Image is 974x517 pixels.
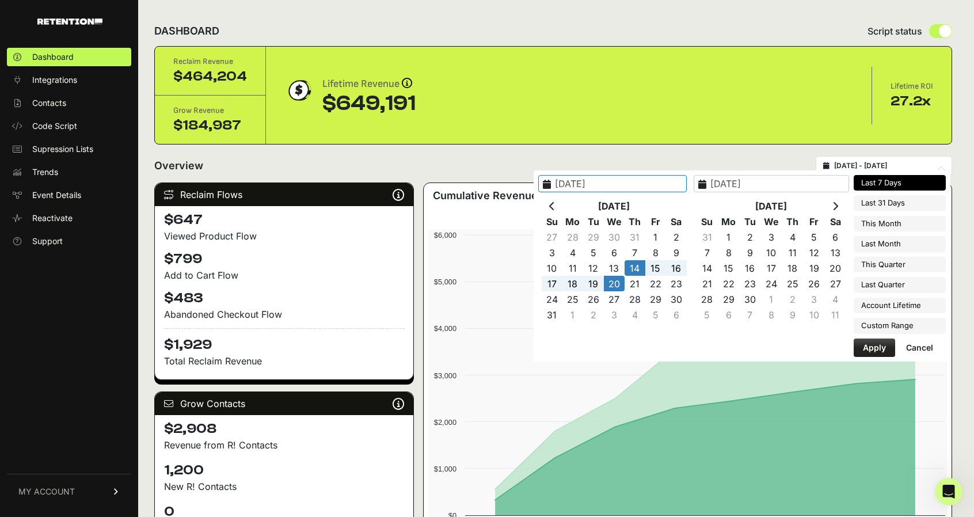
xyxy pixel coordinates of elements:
span: MY ACCOUNT [18,486,75,497]
li: Account Lifetime [854,298,946,314]
td: 3 [760,229,782,245]
a: Contacts [7,94,131,112]
li: This Quarter [854,257,946,273]
td: 28 [625,291,645,307]
td: 4 [782,229,803,245]
li: Last 7 Days [854,175,946,191]
div: $464,204 [173,67,247,86]
span: Code Script [32,120,77,132]
th: Tu [583,214,604,229]
td: 21 [625,276,645,291]
td: 5 [697,307,718,322]
h4: $647 [164,211,404,229]
td: 19 [804,260,825,276]
td: 8 [718,245,739,260]
td: 25 [782,276,803,291]
div: $184,987 [173,116,247,135]
td: 6 [604,245,625,260]
iframe: Intercom live chat [935,478,962,505]
td: 27 [542,229,562,245]
h3: Cumulative Revenue [433,188,538,204]
li: Last Month [854,236,946,252]
td: 5 [583,245,604,260]
td: 1 [718,229,739,245]
button: Apply [854,339,895,357]
td: 23 [666,276,687,291]
td: 10 [804,307,825,322]
td: 1 [645,229,666,245]
td: 22 [645,276,666,291]
span: Trends [32,166,58,178]
a: Event Details [7,186,131,204]
td: 3 [604,307,625,322]
a: Integrations [7,71,131,89]
td: 31 [625,229,645,245]
td: 30 [666,291,687,307]
td: 11 [825,307,846,322]
td: 7 [697,245,718,260]
th: Th [625,214,645,229]
td: 27 [604,291,625,307]
a: Trends [7,163,131,181]
td: 4 [562,245,583,260]
text: $3,000 [434,371,456,380]
th: Tu [739,214,760,229]
th: We [760,214,782,229]
span: Supression Lists [32,143,93,155]
td: 25 [562,291,583,307]
span: Script status [868,24,922,38]
td: 19 [583,276,604,291]
div: Reclaim Flows [155,183,413,206]
td: 2 [782,291,803,307]
td: 10 [760,245,782,260]
td: 17 [760,260,782,276]
td: 26 [583,291,604,307]
td: 18 [562,276,583,291]
td: 11 [562,260,583,276]
td: 10 [542,260,562,276]
img: Retention.com [37,18,102,25]
td: 31 [697,229,718,245]
div: Viewed Product Flow [164,229,404,243]
td: 24 [542,291,562,307]
td: 24 [760,276,782,291]
th: Sa [825,214,846,229]
td: 28 [562,229,583,245]
td: 28 [697,291,718,307]
h4: $799 [164,250,404,268]
div: Grow Contacts [155,392,413,415]
div: 27.2x [891,92,933,111]
td: 21 [697,276,718,291]
td: 1 [562,307,583,322]
td: 2 [739,229,760,245]
td: 16 [739,260,760,276]
td: 8 [645,245,666,260]
td: 4 [625,307,645,322]
li: Last Quarter [854,277,946,293]
h4: $483 [164,289,404,307]
td: 9 [782,307,803,322]
td: 5 [645,307,666,322]
th: Mo [718,214,739,229]
div: Lifetime Revenue [322,76,416,92]
td: 9 [739,245,760,260]
td: 3 [542,245,562,260]
td: 26 [804,276,825,291]
td: 15 [645,260,666,276]
td: 4 [825,291,846,307]
div: Reclaim Revenue [173,56,247,67]
div: Add to Cart Flow [164,268,404,282]
td: 17 [542,276,562,291]
td: 2 [583,307,604,322]
li: This Month [854,216,946,232]
span: Support [32,235,63,247]
td: 1 [760,291,782,307]
td: 27 [825,276,846,291]
td: 3 [804,291,825,307]
td: 6 [718,307,739,322]
p: Total Reclaim Revenue [164,354,404,368]
div: Grow Revenue [173,105,247,116]
span: Integrations [32,74,77,86]
img: dollar-coin-05c43ed7efb7bc0c12610022525b4bbbb207c7efeef5aecc26f025e68dcafac9.png [284,76,313,105]
li: Custom Range [854,318,946,334]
